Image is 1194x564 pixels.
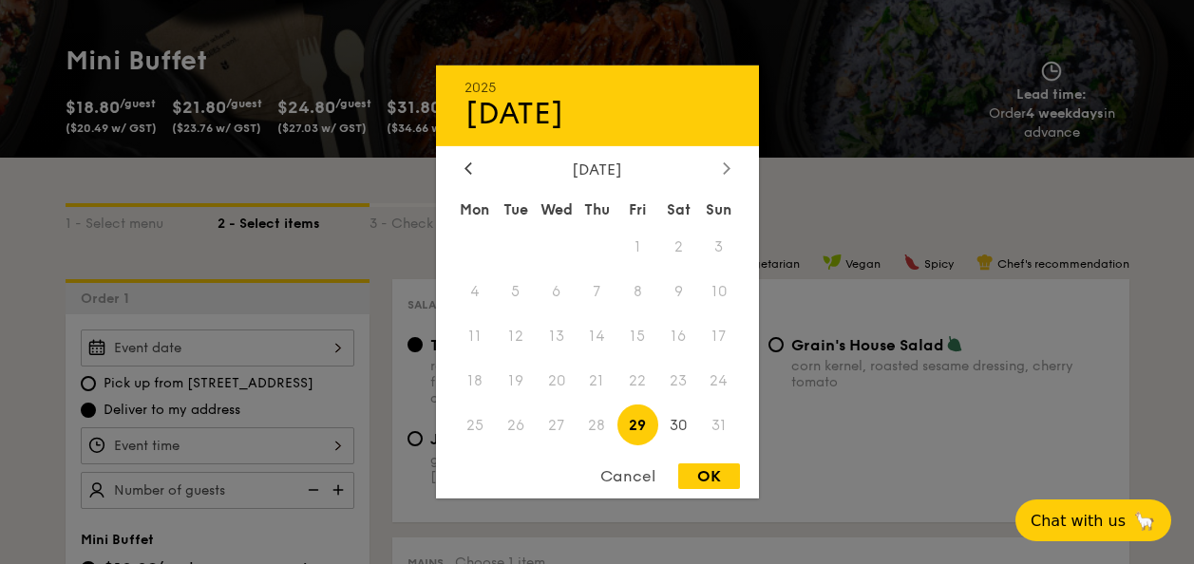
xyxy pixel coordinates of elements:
span: 18 [455,360,496,401]
span: 1 [617,227,658,268]
div: Cancel [581,463,674,489]
span: 30 [658,404,699,445]
span: 14 [577,316,617,357]
div: Sat [658,193,699,227]
span: 21 [577,360,617,401]
span: 🦙 [1133,510,1156,532]
span: 19 [495,360,536,401]
span: 16 [658,316,699,357]
span: 8 [617,272,658,312]
div: 2025 [464,80,730,96]
div: Tue [495,193,536,227]
span: 6 [536,272,577,312]
span: 12 [495,316,536,357]
div: OK [678,463,740,489]
span: 4 [455,272,496,312]
div: [DATE] [464,160,730,179]
span: 23 [658,360,699,401]
span: 27 [536,404,577,445]
span: 29 [617,404,658,445]
span: 5 [495,272,536,312]
span: 9 [658,272,699,312]
span: 25 [455,404,496,445]
span: 24 [699,360,740,401]
span: 17 [699,316,740,357]
span: Chat with us [1031,512,1126,530]
span: 10 [699,272,740,312]
div: [DATE] [464,96,730,132]
span: 22 [617,360,658,401]
span: 7 [577,272,617,312]
span: 15 [617,316,658,357]
span: 28 [577,404,617,445]
span: 13 [536,316,577,357]
span: 31 [699,404,740,445]
span: 26 [495,404,536,445]
div: Sun [699,193,740,227]
div: Fri [617,193,658,227]
span: 3 [699,227,740,268]
span: 11 [455,316,496,357]
div: Wed [536,193,577,227]
div: Mon [455,193,496,227]
span: 20 [536,360,577,401]
div: Thu [577,193,617,227]
button: Chat with us🦙 [1015,499,1171,541]
span: 2 [658,227,699,268]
